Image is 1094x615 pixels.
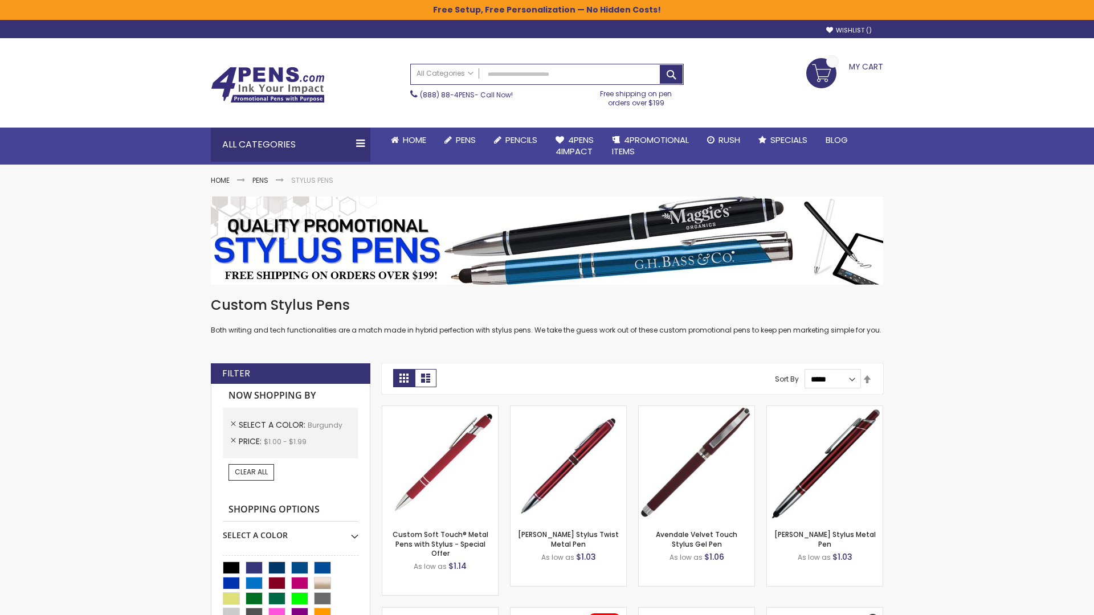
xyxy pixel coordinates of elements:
span: Rush [719,134,740,146]
span: As low as [670,552,703,562]
a: Blog [817,128,857,153]
h1: Custom Stylus Pens [211,296,883,314]
span: $1.03 [576,551,596,563]
strong: Grid [393,369,415,387]
img: Stylus Pens [211,196,883,285]
span: All Categories [417,69,473,78]
img: 4Pens Custom Pens and Promotional Products [211,67,325,103]
span: Home [403,134,426,146]
div: Select A Color [223,522,358,541]
a: Avendale Velvet Touch Stylus Gel Pen [656,530,737,548]
a: [PERSON_NAME] Stylus Twist Metal Pen [518,530,619,548]
img: Olson Stylus Metal Pen-Burgundy [767,406,883,522]
a: 4PROMOTIONALITEMS [603,128,698,165]
div: Both writing and tech functionalities are a match made in hybrid perfection with stylus pens. We ... [211,296,883,335]
span: Select A Color [239,419,308,430]
span: As low as [798,552,831,562]
div: All Categories [211,128,370,162]
a: Olson Stylus Metal Pen-Burgundy [767,405,883,415]
a: Home [211,175,230,185]
span: Burgundy [308,420,342,430]
a: Pens [252,175,268,185]
a: Pencils [485,128,546,153]
span: Pens [456,134,476,146]
a: Colter Stylus Twist Metal Pen-Burgundy [511,405,626,415]
strong: Filter [222,367,250,380]
strong: Now Shopping by [223,384,358,408]
span: Price [239,436,264,447]
span: $1.00 - $1.99 [264,437,307,446]
a: [PERSON_NAME] Stylus Metal Pen [774,530,876,548]
img: Avendale Velvet Touch Stylus Gel Pen-Burgundy [639,406,754,522]
span: Blog [826,134,848,146]
strong: Shopping Options [223,498,358,522]
a: Pens [435,128,485,153]
label: Sort By [775,374,799,384]
span: Pencils [505,134,537,146]
a: 4Pens4impact [546,128,603,165]
span: $1.06 [704,551,724,563]
span: - Call Now! [420,90,513,100]
a: Clear All [228,464,274,480]
span: Clear All [235,467,268,477]
span: 4PROMOTIONAL ITEMS [612,134,689,157]
img: Colter Stylus Twist Metal Pen-Burgundy [511,406,626,522]
a: Wishlist [826,26,872,35]
a: Avendale Velvet Touch Stylus Gel Pen-Burgundy [639,405,754,415]
img: Custom Soft Touch® Metal Pens with Stylus-Burgundy [382,406,498,522]
span: As low as [414,561,447,571]
a: (888) 88-4PENS [420,90,475,100]
a: Custom Soft Touch® Metal Pens with Stylus-Burgundy [382,405,498,415]
strong: Stylus Pens [291,175,333,185]
span: $1.03 [832,551,852,563]
a: Custom Soft Touch® Metal Pens with Stylus - Special Offer [393,530,488,557]
a: Home [382,128,435,153]
span: 4Pens 4impact [556,134,594,157]
div: Free shipping on pen orders over $199 [589,85,684,108]
span: Specials [770,134,807,146]
a: Rush [698,128,749,153]
a: Specials [749,128,817,153]
a: All Categories [411,64,479,83]
span: $1.14 [448,560,467,572]
span: As low as [541,552,574,562]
